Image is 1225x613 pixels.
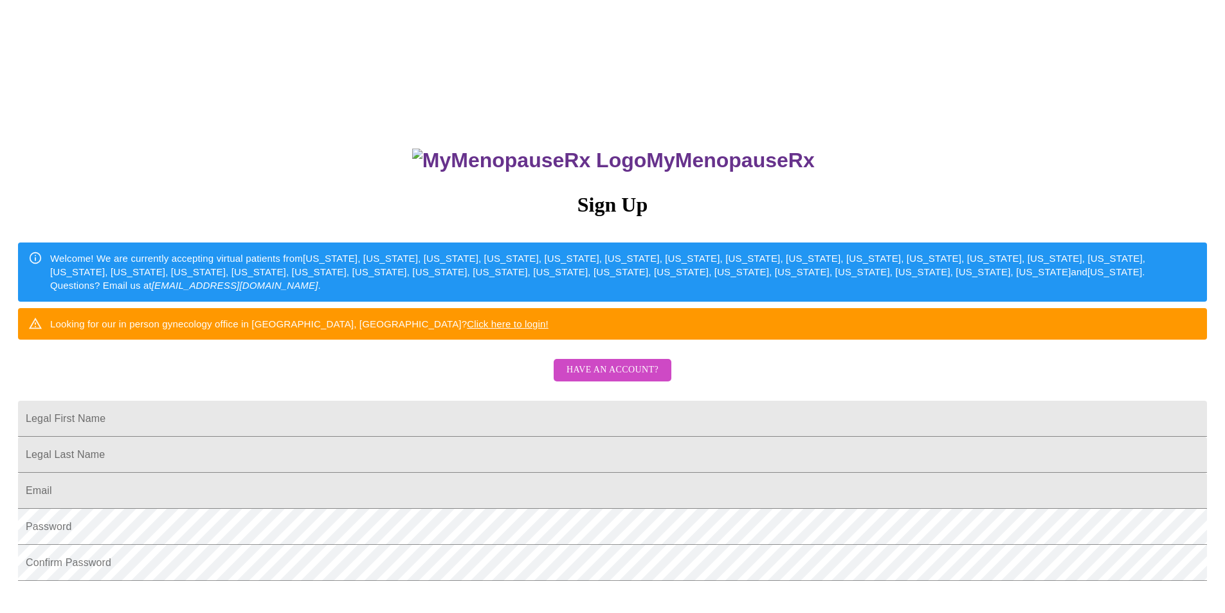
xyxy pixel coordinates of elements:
div: Looking for our in person gynecology office in [GEOGRAPHIC_DATA], [GEOGRAPHIC_DATA]? [50,312,549,336]
button: Have an account? [554,359,671,381]
a: Click here to login! [467,318,549,329]
img: MyMenopauseRx Logo [412,149,646,172]
h3: MyMenopauseRx [20,149,1208,172]
h3: Sign Up [18,193,1207,217]
div: Welcome! We are currently accepting virtual patients from [US_STATE], [US_STATE], [US_STATE], [US... [50,246,1197,298]
em: [EMAIL_ADDRESS][DOMAIN_NAME] [152,280,318,291]
span: Have an account? [567,362,658,378]
a: Have an account? [550,373,675,384]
